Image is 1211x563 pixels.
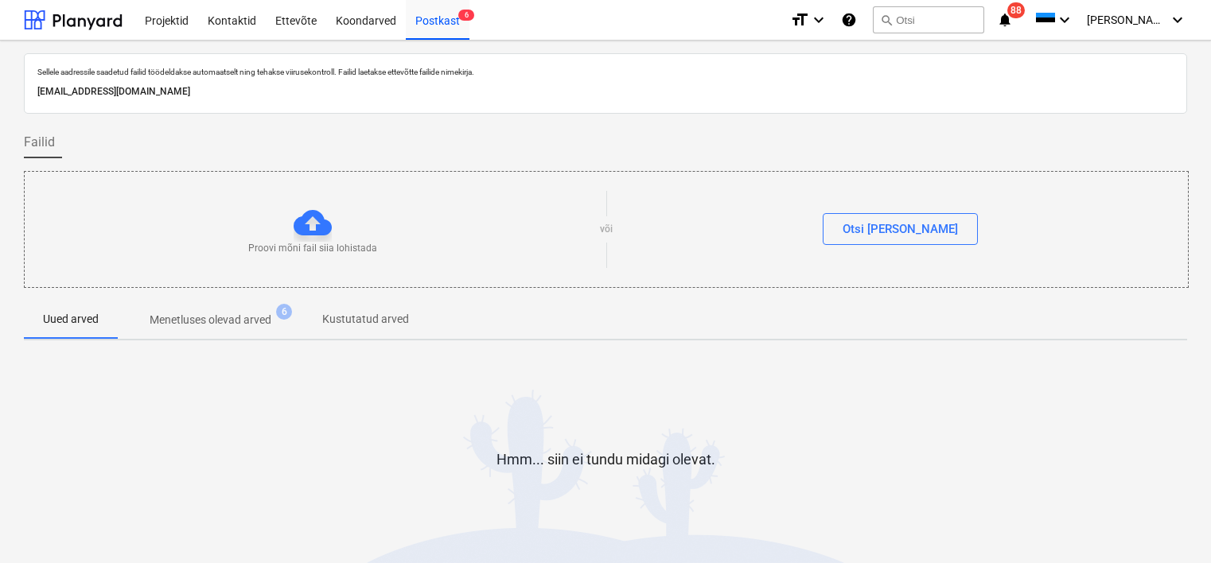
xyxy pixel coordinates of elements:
span: [PERSON_NAME] [1087,14,1166,26]
p: Uued arved [43,311,99,328]
p: Menetluses olevad arved [150,312,271,328]
p: Sellele aadressile saadetud failid töödeldakse automaatselt ning tehakse viirusekontroll. Failid ... [37,67,1174,77]
span: 88 [1007,2,1025,18]
div: Proovi mõni fail siia lohistadavõiOtsi [PERSON_NAME] [24,171,1189,288]
i: keyboard_arrow_down [809,10,828,29]
button: Otsi [PERSON_NAME] [823,213,978,245]
p: Hmm... siin ei tundu midagi olevat. [496,450,715,469]
span: 6 [458,10,474,21]
button: Otsi [873,6,984,33]
i: keyboard_arrow_down [1168,10,1187,29]
i: Abikeskus [841,10,857,29]
span: search [880,14,893,26]
span: Failid [24,133,55,152]
i: notifications [997,10,1013,29]
p: Kustutatud arved [322,311,409,328]
i: keyboard_arrow_down [1055,10,1074,29]
p: Proovi mõni fail siia lohistada [248,242,377,255]
p: või [600,223,613,236]
span: 6 [276,304,292,320]
div: Otsi [PERSON_NAME] [843,219,958,239]
i: format_size [790,10,809,29]
p: [EMAIL_ADDRESS][DOMAIN_NAME] [37,83,1174,100]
